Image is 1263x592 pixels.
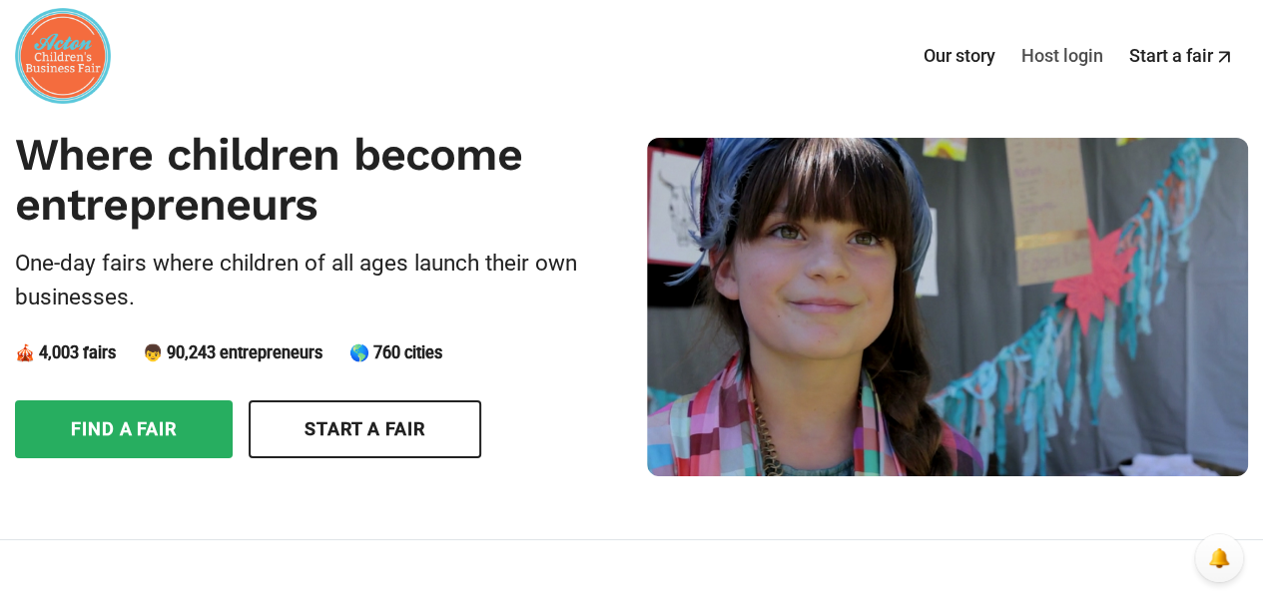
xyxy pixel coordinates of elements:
[1008,25,1116,87] a: Host login
[15,400,233,458] a: Find a fair
[15,343,35,362] span: 🎪
[15,8,111,104] img: logo-09e7f61fd0461591446672a45e28a4aa4e3f772ea81a4ddf9c7371a8bcc222a1.png
[15,247,617,314] div: One-day fairs where children of all ages launch their own businesses.
[15,130,617,229] h1: Where children become entrepreneurs
[167,343,216,362] span: 90,243
[404,343,442,362] span: cities
[83,343,116,362] span: fairs
[349,343,369,362] span: 🌎
[1209,548,1229,568] img: Bell icon
[39,343,79,362] span: 4,003
[143,343,163,362] span: 👦
[220,343,322,362] span: entrepreneurs
[249,400,481,458] a: Start a fair
[1116,25,1249,87] a: Start a fair
[373,343,400,362] span: 760
[911,25,1008,87] a: Our story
